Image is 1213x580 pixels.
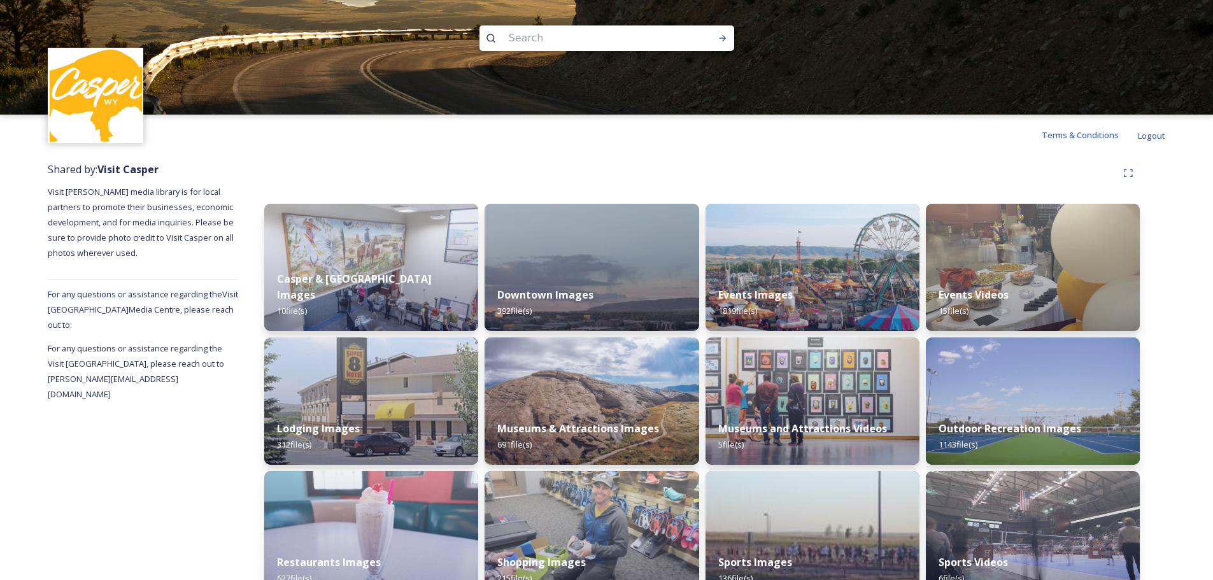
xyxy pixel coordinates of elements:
span: 1819 file(s) [718,305,757,316]
strong: Shopping Images [497,555,586,569]
img: ad5082a3-c6e3-41fe-9823-0de2c2131701.jpg [264,204,478,331]
img: 86aad55e-5489-4c9a-89eb-d32d0f673d14.jpg [926,337,1140,465]
img: 14577624-18ba-4507-bdde-bac91b7a917a.jpg [706,337,919,465]
input: Search [502,24,677,52]
span: 1143 file(s) [939,439,977,450]
strong: Casper & [GEOGRAPHIC_DATA] Images [277,272,432,302]
span: Visit [PERSON_NAME] media library is for local partners to promote their businesses, economic dev... [48,186,236,258]
img: 7c4b28d3-c4ac-4f35-8e87-cf1ebcd16ec1.jpg [706,204,919,331]
span: Terms & Conditions [1042,129,1119,141]
span: For any questions or assistance regarding the Visit [GEOGRAPHIC_DATA], please reach out to [PERSO... [48,343,226,400]
span: Shared by: [48,162,159,176]
span: 312 file(s) [277,439,311,450]
img: 2bafbff8-46d4-47d5-b347-c20b2cc3c151.jpg [485,204,699,331]
span: 10 file(s) [277,305,307,316]
strong: Lodging Images [277,421,360,435]
span: 392 file(s) [497,305,532,316]
strong: Downtown Images [497,288,593,302]
span: 5 file(s) [718,439,744,450]
strong: Events Videos [939,288,1009,302]
strong: Museums & Attractions Images [497,421,659,435]
strong: Sports Videos [939,555,1008,569]
strong: Events Images [718,288,793,302]
strong: Restaurants Images [277,555,381,569]
span: 15 file(s) [939,305,968,316]
span: Logout [1138,130,1165,141]
img: 155780.jpg [50,50,142,142]
strong: Museums and Attractions Videos [718,421,887,435]
span: For any questions or assistance regarding the Visit [GEOGRAPHIC_DATA] Media Centre, please reach ... [48,288,238,330]
a: Terms & Conditions [1042,127,1138,143]
img: 25f86fd6-9334-4fa1-b42b-6cc11e9898ce.jpg [485,337,699,465]
img: 3f3276e3-b333-4aa8-b1e9-71aed37d8075.jpg [264,337,478,465]
span: 691 file(s) [497,439,532,450]
strong: Visit Casper [97,162,159,176]
strong: Sports Images [718,555,792,569]
strong: Outdoor Recreation Images [939,421,1081,435]
img: 426f6b3a-3edc-4028-b012-b51f8f962288.jpg [926,204,1140,331]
